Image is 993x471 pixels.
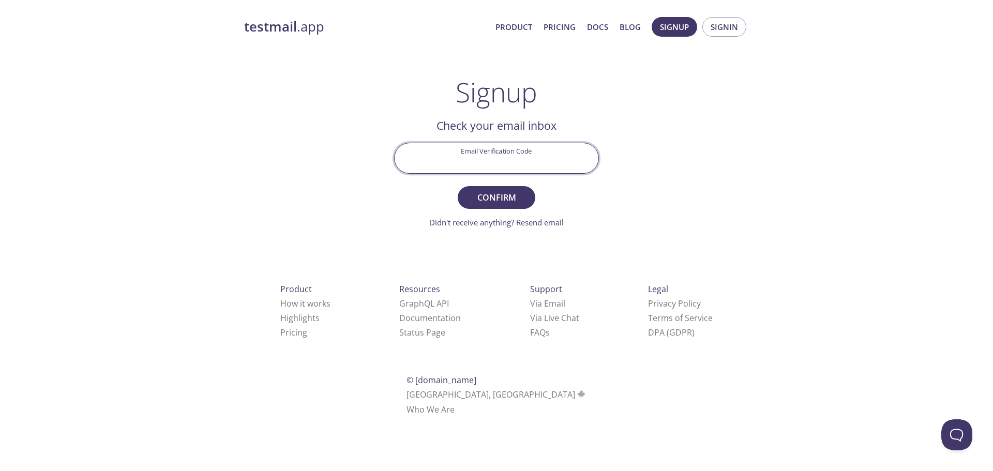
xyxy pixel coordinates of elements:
a: Didn't receive anything? Resend email [429,217,564,227]
a: Docs [587,20,608,34]
a: Status Page [399,327,445,338]
span: Product [280,283,312,295]
button: Confirm [458,186,535,209]
span: Resources [399,283,440,295]
a: Product [495,20,532,34]
a: Blog [620,20,641,34]
button: Signup [652,17,697,37]
a: Via Live Chat [530,312,579,324]
a: Pricing [280,327,307,338]
span: Legal [648,283,668,295]
a: Terms of Service [648,312,713,324]
h2: Check your email inbox [394,117,599,134]
button: Signin [702,17,746,37]
a: FAQ [530,327,550,338]
a: Via Email [530,298,565,309]
span: Signin [711,20,738,34]
strong: testmail [244,18,297,36]
a: Privacy Policy [648,298,701,309]
a: Highlights [280,312,320,324]
a: testmail.app [244,18,487,36]
span: [GEOGRAPHIC_DATA], [GEOGRAPHIC_DATA] [407,389,587,400]
a: DPA (GDPR) [648,327,695,338]
span: Support [530,283,562,295]
span: Signup [660,20,689,34]
a: GraphQL API [399,298,449,309]
a: Documentation [399,312,461,324]
span: s [546,327,550,338]
a: Who We Are [407,404,455,415]
a: Pricing [544,20,576,34]
h1: Signup [456,77,537,108]
a: How it works [280,298,330,309]
iframe: Help Scout Beacon - Open [941,419,972,450]
span: Confirm [469,190,524,205]
span: © [DOMAIN_NAME] [407,374,476,386]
